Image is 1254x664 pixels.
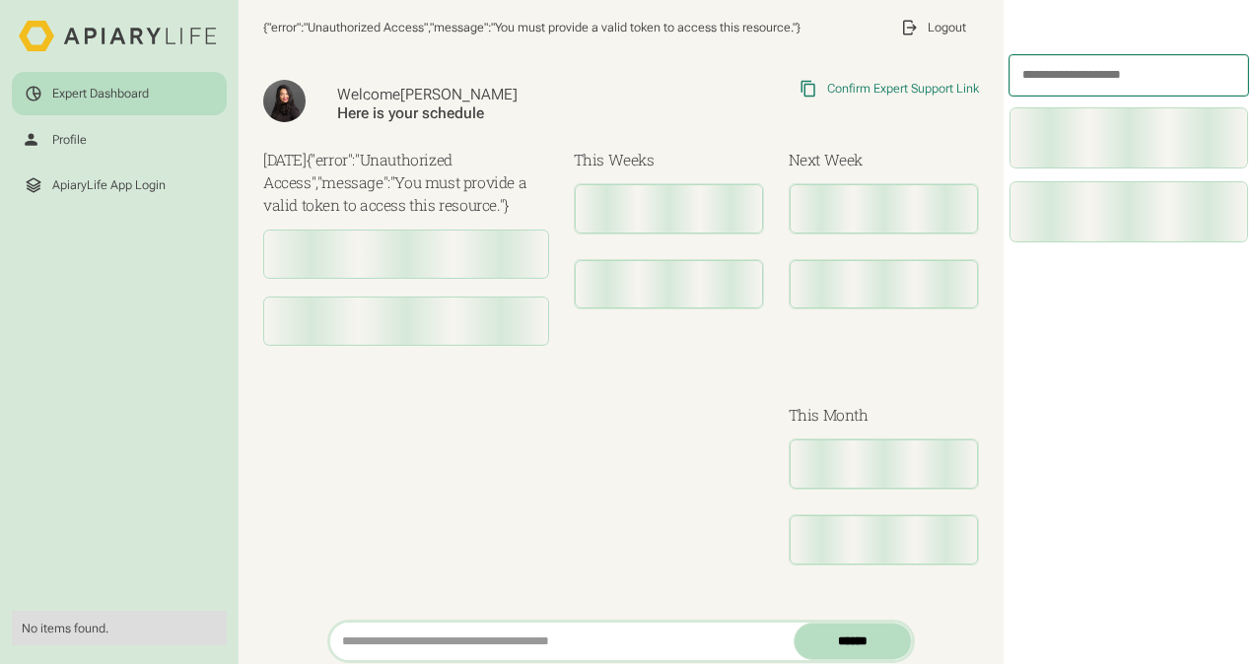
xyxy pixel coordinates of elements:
div: Confirm Expert Support Link [827,81,979,97]
div: Logout [928,20,966,35]
a: Logout [888,6,979,48]
div: Expert Dashboard [52,86,149,101]
div: Welcome [337,86,656,104]
div: Profile [52,132,87,148]
a: Expert Dashboard [12,72,226,114]
h3: This Month [789,404,979,427]
span: [PERSON_NAME] [400,86,518,103]
span: {"error":"Unauthorized Access","message":"You must provide a valid token to access this resource."} [263,20,801,35]
div: Here is your schedule [337,104,656,123]
a: Profile [12,118,226,161]
h3: This Weeks [574,149,764,171]
div: ApiaryLife App Login [52,177,166,193]
a: ApiaryLife App Login [12,164,226,206]
span: {"error":"Unauthorized Access","message":"You must provide a valid token to access this resource."} [263,150,526,216]
div: No items found. [22,621,216,636]
h3: Next Week [789,149,979,171]
h3: [DATE] [263,149,549,218]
